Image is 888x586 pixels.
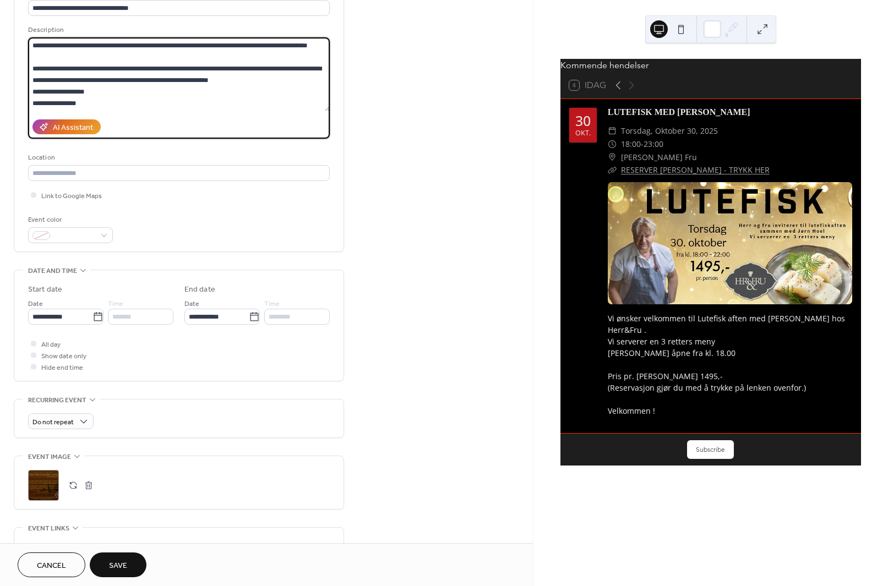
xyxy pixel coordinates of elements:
[28,214,111,226] div: Event color
[641,138,644,151] span: -
[108,298,123,310] span: Time
[608,313,852,417] div: Vi ønsker velkommen til Lutefisk aften med [PERSON_NAME] hos Herr&Fru . Vi serverer en 3 retters ...
[560,59,861,72] div: Kommende hendelser
[687,440,734,459] button: Subscribe
[608,124,617,138] div: ​
[608,107,750,117] a: LUTEFISK MED [PERSON_NAME]
[28,451,71,463] span: Event image
[28,284,62,295] div: Start date
[28,470,59,501] div: ;
[608,138,617,151] div: ​
[28,24,328,36] div: Description
[28,541,328,553] div: URL
[608,163,617,177] div: ​
[621,151,697,164] span: [PERSON_NAME] Fru
[608,151,617,164] div: ​
[41,190,102,202] span: Link to Google Maps
[53,122,93,134] div: AI Assistant
[184,284,215,295] div: End date
[32,416,74,429] span: Do not repeat
[37,560,66,572] span: Cancel
[184,298,199,310] span: Date
[41,362,83,374] span: Hide end time
[28,152,328,163] div: Location
[28,298,43,310] span: Date
[575,130,591,137] div: okt.
[644,138,663,151] span: 23:00
[621,138,641,151] span: 18:00
[621,165,770,175] a: RESERVER [PERSON_NAME] - TRYKK HER
[90,552,146,577] button: Save
[28,523,69,534] span: Event links
[28,395,86,406] span: Recurring event
[621,124,718,138] span: torsdag, oktober 30, 2025
[41,339,61,350] span: All day
[264,298,280,310] span: Time
[28,265,77,277] span: Date and time
[575,114,591,128] div: 30
[18,552,85,577] button: Cancel
[41,350,86,362] span: Show date only
[32,119,101,134] button: AI Assistant
[109,560,127,572] span: Save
